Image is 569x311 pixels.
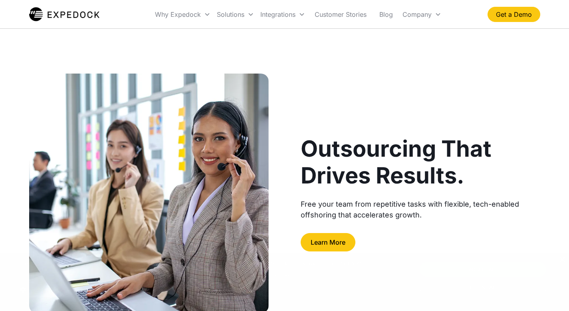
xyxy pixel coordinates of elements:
div: Why Expedock [155,10,201,18]
a: home [29,6,100,22]
span: Unclassified [271,273,308,280]
div: Integrations [257,1,308,28]
span: Functionality [212,273,252,280]
a: Customer Stories [308,1,373,28]
span: Show details [29,287,63,292]
div: Free your team from repetitive tasks with flexible, tech-enabled offshoring that accelerates growth. [301,199,540,220]
div: Integrations [260,10,295,18]
div: Close [559,257,565,263]
img: Expedock Logo [29,6,100,22]
div: Decline all [420,281,546,295]
span: Strictly necessary [31,273,87,280]
div: Company [402,10,432,18]
div: Company [399,1,444,28]
a: Get a Demo [488,7,540,22]
div: Accept all [420,262,546,277]
h1: Outsourcing That Drives Results. [301,136,540,189]
span: This website uses cookies to improve user experience. By using our website you consent to all coo... [20,261,335,266]
a: Read more [337,260,363,266]
div: Show details [20,285,363,294]
span: Targeting [164,273,192,280]
div: Why Expedock [152,1,214,28]
a: Learn More [301,233,355,251]
div: Solutions [214,1,257,28]
a: Powered by cookie-script [20,301,73,305]
div: Solutions [217,10,244,18]
span: Performance [106,273,145,280]
iframe: Chat Widget [529,273,569,311]
a: Blog [373,1,399,28]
